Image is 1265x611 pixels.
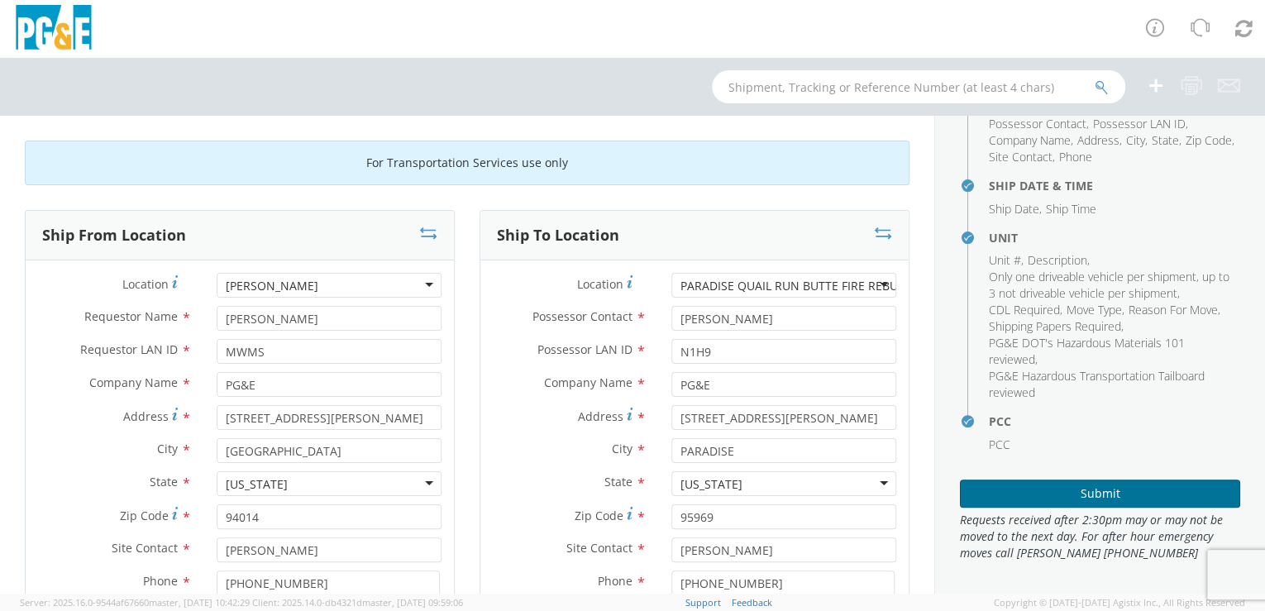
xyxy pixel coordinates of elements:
span: master, [DATE] 09:59:06 [362,596,463,609]
span: Reason For Move [1129,302,1218,317]
span: State [604,474,632,489]
span: Phone [1059,149,1092,165]
h4: Unit [989,232,1240,244]
span: Address [123,408,169,424]
span: City [612,441,632,456]
li: , [989,335,1236,368]
li: , [1093,116,1188,132]
span: Phone [143,573,178,589]
span: State [1152,132,1179,148]
li: , [1186,132,1234,149]
span: Location [577,276,623,292]
span: Server: 2025.16.0-9544af67660 [20,596,250,609]
li: , [1077,132,1122,149]
div: [US_STATE] [680,476,742,493]
span: Shipping Papers Required [989,318,1121,334]
span: CDL Required [989,302,1060,317]
img: pge-logo-06675f144f4cfa6a6814.png [12,5,95,54]
span: PG&E Hazardous Transportation Tailboard reviewed [989,368,1205,400]
span: Requestor LAN ID [80,341,178,357]
span: Zip Code [120,508,169,523]
span: Requestor Name [84,308,178,324]
div: PARADISE QUAIL RUN BUTTE FIRE REBUILD OFFICE STE R [680,278,991,294]
span: Address [578,408,623,424]
li: , [989,318,1124,335]
h3: Ship To Location [497,227,619,244]
h3: Ship From Location [42,227,186,244]
span: Company Name [544,375,632,390]
span: Location [122,276,169,292]
li: , [989,302,1062,318]
span: Zip Code [575,508,623,523]
a: Support [685,596,721,609]
li: , [989,132,1073,149]
h4: Ship Date & Time [989,179,1240,192]
li: , [1028,252,1090,269]
span: Client: 2025.14.0-db4321d [252,596,463,609]
span: Possessor Contact [532,308,632,324]
span: PG&E DOT's Hazardous Materials 101 reviewed [989,335,1185,367]
div: For Transportation Services use only [25,141,909,185]
span: Zip Code [1186,132,1232,148]
span: State [150,474,178,489]
div: [US_STATE] [226,476,288,493]
span: Requests received after 2:30pm may or may not be moved to the next day. For after hour emergency ... [960,512,1240,561]
li: , [989,269,1236,302]
span: Possessor Contact [989,116,1086,131]
span: Site Contact [566,540,632,556]
span: City [157,441,178,456]
li: , [1126,132,1148,149]
input: Shipment, Tracking or Reference Number (at least 4 chars) [712,70,1125,103]
button: Submit [960,480,1240,508]
span: Only one driveable vehicle per shipment, up to 3 not driveable vehicle per shipment [989,269,1229,301]
span: Company Name [89,375,178,390]
span: Phone [598,573,632,589]
span: City [1126,132,1145,148]
li: , [989,201,1042,217]
span: Company Name [989,132,1071,148]
li: , [989,252,1024,269]
li: , [989,116,1089,132]
span: Address [1077,132,1119,148]
span: master, [DATE] 10:42:29 [149,596,250,609]
span: Site Contact [989,149,1053,165]
span: Possessor LAN ID [537,341,632,357]
li: , [1067,302,1124,318]
span: Description [1028,252,1087,268]
span: Ship Date [989,201,1039,217]
span: Move Type [1067,302,1122,317]
span: Site Contact [112,540,178,556]
div: [PERSON_NAME] [226,278,318,294]
span: PCC [989,437,1010,452]
span: Unit # [989,252,1021,268]
a: Feedback [732,596,772,609]
span: Possessor LAN ID [1093,116,1186,131]
span: Ship Time [1046,201,1096,217]
li: , [1152,132,1181,149]
li: , [1129,302,1220,318]
h4: PCC [989,415,1240,427]
li: , [989,149,1055,165]
span: Copyright © [DATE]-[DATE] Agistix Inc., All Rights Reserved [994,596,1245,609]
